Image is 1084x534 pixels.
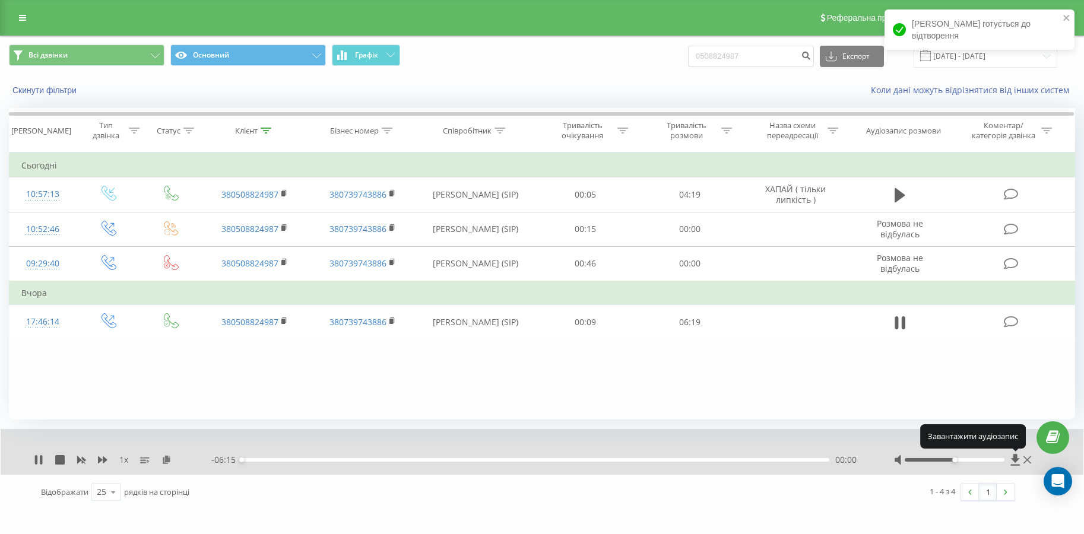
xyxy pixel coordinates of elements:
button: Скинути фільтри [9,85,83,96]
button: Експорт [820,46,884,67]
div: Клієнт [235,126,258,136]
td: 00:00 [638,246,741,281]
div: Назва схеми переадресації [761,120,825,141]
div: Аудіозапис розмови [866,126,941,136]
input: Пошук за номером [688,46,814,67]
div: Коментар/категорія дзвінка [969,120,1038,141]
div: Тип дзвінка [86,120,125,141]
span: Розмова не відбулась [877,218,923,240]
a: 380508824987 [221,258,278,269]
span: Всі дзвінки [28,50,68,60]
button: Всі дзвінки [9,44,164,66]
a: Коли дані можуть відрізнятися вiд інших систем [871,84,1075,96]
td: [PERSON_NAME] (SIP) [417,305,533,339]
div: 10:52:46 [21,218,64,241]
a: 380739743886 [329,189,386,200]
span: Розмова не відбулась [877,252,923,274]
div: Open Intercom Messenger [1044,467,1072,495]
div: Тривалість розмови [655,120,718,141]
div: Accessibility label [239,457,244,462]
div: Статус [157,126,180,136]
div: Тривалість очікування [551,120,614,141]
a: 380508824987 [221,316,278,328]
button: Графік [332,44,400,66]
a: 380739743886 [329,316,386,328]
span: - 06:15 [211,454,242,466]
td: 00:00 [638,212,741,246]
td: [PERSON_NAME] (SIP) [417,246,533,281]
td: 00:09 [534,305,638,339]
div: 25 [97,486,106,498]
td: 00:15 [534,212,638,246]
div: [PERSON_NAME] [11,126,71,136]
div: Accessibility label [952,457,957,462]
span: Графік [355,51,378,59]
td: 06:19 [638,305,741,339]
a: 380739743886 [329,258,386,269]
div: 17:46:14 [21,310,64,333]
div: [PERSON_NAME] готується до відтворення [885,9,1075,50]
td: Вчора [9,281,1075,305]
div: Завантажити аудіозапис [920,425,1026,449]
div: 09:29:40 [21,252,64,275]
span: Реферальна програма [827,13,914,23]
a: 380508824987 [221,223,278,234]
td: 00:46 [534,246,638,281]
span: 00:00 [835,454,857,466]
td: Сьогодні [9,154,1075,177]
a: 380508824987 [221,189,278,200]
td: [PERSON_NAME] (SIP) [417,212,533,246]
a: 1 [979,484,997,500]
button: close [1063,13,1071,24]
td: 00:05 [534,177,638,212]
button: Основний [170,44,326,66]
span: Відображати [41,487,88,497]
div: Співробітник [443,126,492,136]
span: рядків на сторінці [124,487,189,497]
td: 04:19 [638,177,741,212]
td: [PERSON_NAME] (SIP) [417,177,533,212]
div: 10:57:13 [21,183,64,206]
div: 1 - 4 з 4 [930,485,955,497]
span: 1 x [119,454,128,466]
td: ХАПАЙ ( тільки липкість ) [741,177,850,212]
div: Бізнес номер [330,126,379,136]
a: 380739743886 [329,223,386,234]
